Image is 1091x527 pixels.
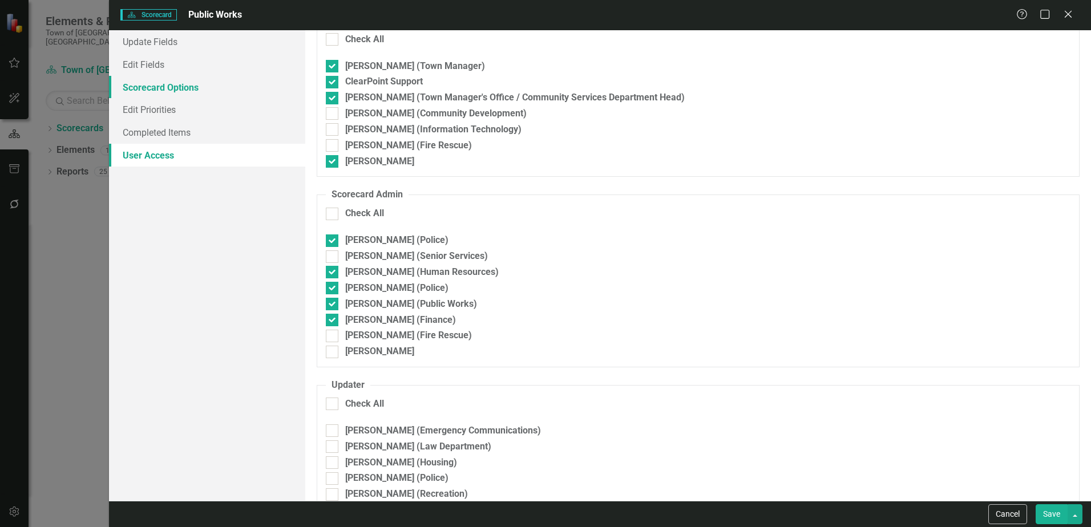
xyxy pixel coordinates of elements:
[109,98,305,121] a: Edit Priorities
[345,207,384,220] div: Check All
[345,472,448,485] div: [PERSON_NAME] (Police)
[326,379,370,392] legend: Updater
[345,91,685,104] div: [PERSON_NAME] (Town Manager's Office / Community Services Department Head)
[188,9,242,20] span: Public Works
[345,456,457,469] div: [PERSON_NAME] (Housing)
[345,33,384,46] div: Check All
[345,123,522,136] div: [PERSON_NAME] (Information Technology)
[345,329,472,342] div: [PERSON_NAME] (Fire Rescue)
[345,155,414,168] div: [PERSON_NAME]
[345,60,485,73] div: [PERSON_NAME] (Town Manager)
[345,250,488,263] div: [PERSON_NAME] (Senior Services)
[345,314,456,327] div: [PERSON_NAME] (Finance)
[345,424,541,437] div: [PERSON_NAME] (Emergency Communications)
[345,139,472,152] div: [PERSON_NAME] (Fire Rescue)
[345,345,414,358] div: [PERSON_NAME]
[326,188,409,201] legend: Scorecard Admin
[345,298,477,311] div: [PERSON_NAME] (Public Works)
[109,30,305,53] a: Update Fields
[345,488,468,501] div: [PERSON_NAME] (Recreation)
[109,76,305,99] a: Scorecard Options
[345,282,448,295] div: [PERSON_NAME] (Police)
[345,266,499,279] div: [PERSON_NAME] (Human Resources)
[109,53,305,76] a: Edit Fields
[345,234,448,247] div: [PERSON_NAME] (Police)
[1036,504,1068,524] button: Save
[109,121,305,144] a: Completed Items
[120,9,176,21] span: Scorecard
[988,504,1027,524] button: Cancel
[345,75,423,88] div: ClearPoint Support
[345,398,384,411] div: Check All
[109,144,305,167] a: User Access
[345,440,491,453] div: [PERSON_NAME] (Law Department)
[345,107,527,120] div: [PERSON_NAME] (Community Development)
